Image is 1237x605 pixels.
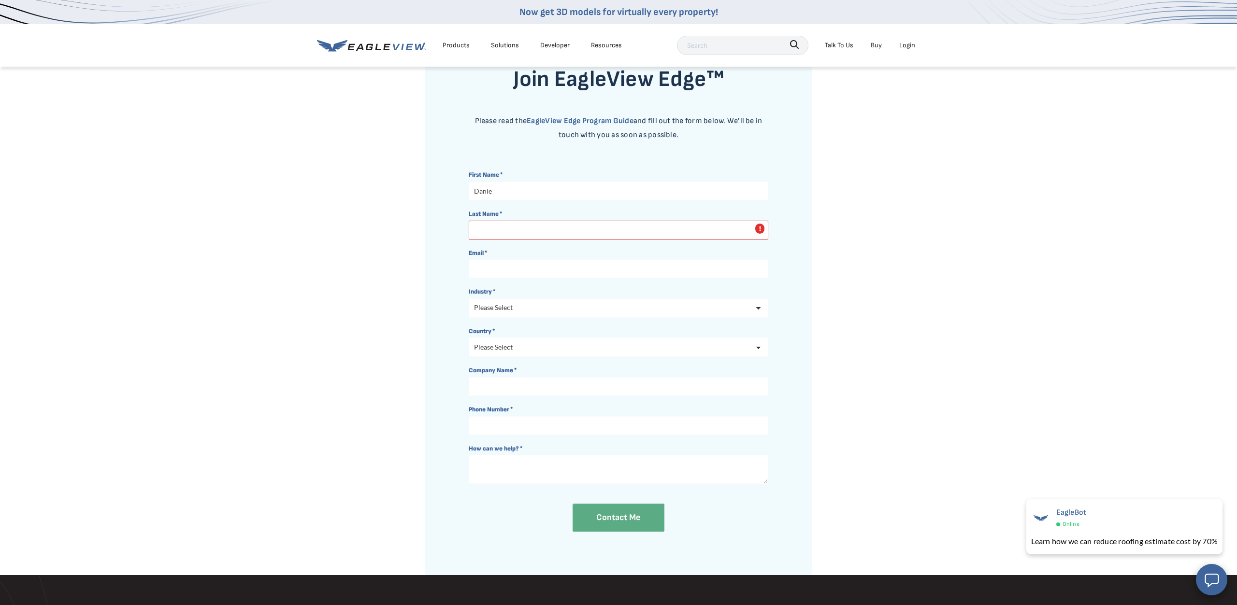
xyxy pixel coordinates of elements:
strong: Join EagleView Edge™ [513,66,724,93]
span: Online [1063,519,1079,530]
span: Phone Number [469,406,509,413]
div: Resources [591,39,622,51]
span: Email [469,249,484,257]
span: EagleBot [1056,508,1087,517]
span: Country [469,327,491,335]
a: Developer [540,39,570,51]
input: Search [677,36,808,55]
input: Contact me [573,504,664,532]
span: Company Name [469,366,513,374]
span: Last Name [469,210,499,218]
div: Learn how we can reduce roofing estimate cost by 70% [1031,535,1218,547]
div: Products [443,39,470,51]
div: Solutions [491,39,519,51]
a: Buy [871,39,882,51]
button: Open chat window [1196,564,1227,595]
img: EagleBot [1031,508,1050,527]
span: Industry [469,288,492,295]
p: Please read the and fill out the form below. We’ll be in touch with you as soon as possible. [469,114,768,142]
span: How can we help? [469,445,519,452]
a: Now get 3D models for virtually every property! [519,6,718,18]
span: First Name [469,171,499,179]
div: Login [899,39,915,51]
a: EagleView Edge Program Guide [527,116,633,126]
div: Talk To Us [825,39,853,51]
